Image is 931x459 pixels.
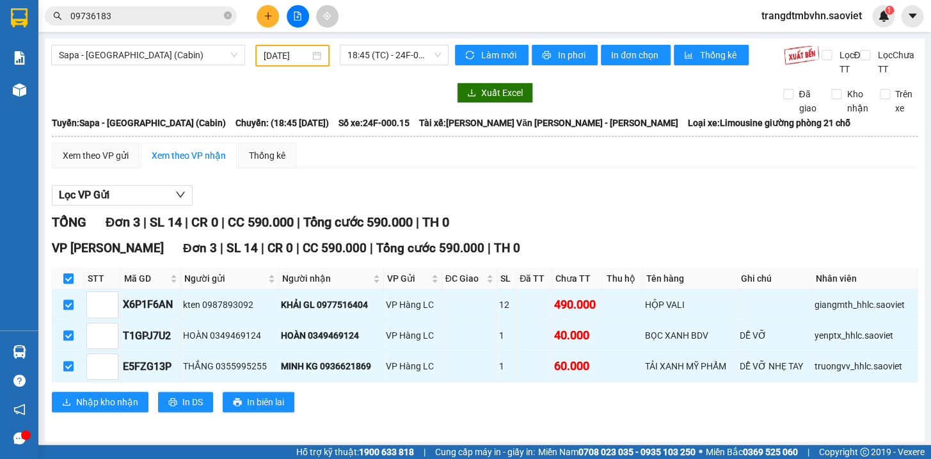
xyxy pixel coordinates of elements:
[281,359,381,373] div: MINH KG 0936621869
[13,374,26,387] span: question-circle
[499,298,514,312] div: 12
[554,296,601,314] div: 490.000
[52,214,86,230] span: TỔNG
[223,392,294,412] button: printerIn biên lai
[907,10,918,22] span: caret-down
[296,241,299,255] span: |
[890,87,918,115] span: Trên xe
[13,51,26,65] img: solution-icon
[123,358,179,374] div: E5FZG13P
[62,398,71,408] span: download
[384,289,442,320] td: VP Hàng LC
[123,328,179,344] div: T1GPJ7U2
[860,447,869,456] span: copyright
[257,5,279,28] button: plus
[878,10,889,22] img: icon-new-feature
[751,8,872,24] span: trangdtmbvhn.saoviet
[13,432,26,444] span: message
[303,214,412,230] span: Tổng cước 590.000
[494,241,520,255] span: TH 0
[887,6,891,15] span: 1
[59,45,237,65] span: Sapa - Hà Nội (Cabin)
[158,392,213,412] button: printerIn DS
[558,48,587,62] span: In phơi
[578,447,696,457] strong: 0708 023 035 - 0935 103 250
[552,268,603,289] th: Chưa TT
[191,214,218,230] span: CR 0
[419,116,678,130] span: Tài xế: [PERSON_NAME] Văn [PERSON_NAME] - [PERSON_NAME]
[124,271,168,286] span: Mã GD
[184,271,266,286] span: Người gửi
[52,118,226,128] b: Tuyến: Sapa - [GEOGRAPHIC_DATA] (Cabin)
[813,268,918,289] th: Nhân viên
[359,447,414,457] strong: 1900 633 818
[455,45,529,65] button: syncLàm mới
[183,359,276,373] div: THẮNG 0355995255
[121,321,181,351] td: T1GPJ7U2
[384,321,442,351] td: VP Hàng LC
[296,445,414,459] span: Hỗ trợ kỹ thuật:
[684,51,695,61] span: bar-chart
[808,445,809,459] span: |
[227,214,293,230] span: CC 590.000
[386,328,440,342] div: VP Hàng LC
[13,83,26,97] img: warehouse-icon
[445,271,484,286] span: ĐC Giao
[386,359,440,373] div: VP Hàng LC
[13,403,26,415] span: notification
[783,45,820,65] img: 9k=
[386,298,440,312] div: VP Hàng LC
[699,449,703,455] span: ⚪️
[542,51,553,61] span: printer
[885,6,894,15] sup: 1
[554,326,601,344] div: 40.000
[70,9,221,23] input: Tìm tên, số ĐT hoặc mã đơn
[13,345,26,358] img: warehouse-icon
[603,268,642,289] th: Thu hộ
[465,51,476,61] span: sync
[499,328,514,342] div: 1
[296,214,299,230] span: |
[457,83,533,103] button: downloadXuất Excel
[293,12,302,20] span: file-add
[59,187,109,203] span: Lọc VP Gửi
[688,116,850,130] span: Loại xe: Limousine giường phòng 21 chỗ
[261,241,264,255] span: |
[175,189,186,200] span: down
[793,87,822,115] span: Đã giao
[740,359,810,373] div: DỄ VỠ NHẸ TAY
[815,359,915,373] div: truongvv_hhlc.saoviet
[221,214,224,230] span: |
[384,351,442,382] td: VP Hàng LC
[235,116,329,130] span: Chuyến: (18:45 [DATE])
[815,328,915,342] div: yenptx_hhlc.saoviet
[84,268,121,289] th: STT
[63,149,129,163] div: Xem theo VP gửi
[481,86,523,100] span: Xuất Excel
[184,214,187,230] span: |
[11,8,28,28] img: logo-vxr
[52,392,148,412] button: downloadNhập kho nhận
[370,241,373,255] span: |
[224,12,232,19] span: close-circle
[52,185,193,205] button: Lọc VP Gửi
[435,445,535,459] span: Cung cấp máy in - giấy in:
[52,241,164,255] span: VP [PERSON_NAME]
[644,328,735,342] div: BỌC XANH BDV
[303,241,367,255] span: CC 590.000
[152,149,226,163] div: Xem theo VP nhận
[424,445,426,459] span: |
[143,214,146,230] span: |
[642,268,737,289] th: Tên hàng
[183,241,217,255] span: Đơn 3
[183,328,276,342] div: HOÀN 0349469124
[376,241,484,255] span: Tổng cước 590.000
[467,88,476,99] span: download
[121,289,181,320] td: X6P1F6AN
[220,241,223,255] span: |
[182,395,203,409] span: In DS
[267,241,293,255] span: CR 0
[247,395,284,409] span: In biên lai
[644,359,735,373] div: TẢI XANH MỸ PHẨM
[815,298,915,312] div: giangmth_hhlc.saoviet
